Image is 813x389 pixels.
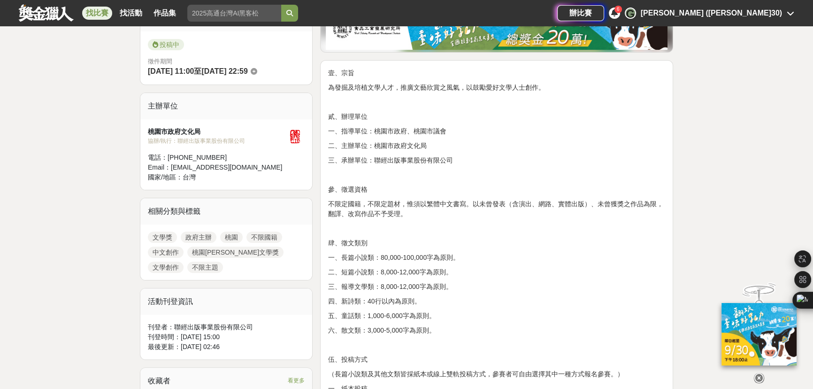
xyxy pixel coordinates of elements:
[148,247,184,258] a: 中文創作
[140,198,312,225] div: 相關分類與標籤
[148,232,177,243] a: 文學獎
[183,173,196,181] span: 台灣
[328,282,665,292] p: 三、報導文學類：8,000-12,000字為原則。
[148,377,170,385] span: 收藏者
[328,141,665,151] p: 二、主辦單位：桃園市政府文化局
[328,83,665,93] p: 為發掘及培植文學人才，推廣文藝欣賞之風氣，以鼓勵愛好文學人士創作。
[328,185,665,194] p: 參、徵選資格
[328,156,665,165] p: 三、承辦單位：聯經出版事業股份有限公司
[328,253,665,263] p: 一、長篇小說類：80,000-100,000字為原則。
[140,93,312,119] div: 主辦單位
[328,112,665,122] p: 貳、辦理單位
[148,137,286,145] div: 協辦/執行： 聯經出版事業股份有限公司
[328,369,665,379] p: （長篇小說類及其他文類皆採紙本或線上雙軌投稿方式，參賽者可自由選擇其中一種方式報名參賽。）
[148,322,305,332] div: 刊登者： 聯經出版事業股份有限公司
[148,173,183,181] span: 國家/地區：
[617,7,620,12] span: 6
[328,199,665,219] p: 不限定國籍，不限定題材，惟須以繁體中文書寫。以未曾發表（含演出、網路、實體出版）、未曾獲獎之作品為限，翻譯、改寫作品不予受理。
[148,262,184,273] a: 文學創作
[328,68,665,78] p: 壹、宗旨
[187,262,223,273] a: 不限主題
[328,126,665,136] p: 一、指導單位：桃園市政府、桃園市議會
[328,326,665,335] p: 六、散文類：3,000-5,000字為原則。
[116,7,146,20] a: 找活動
[148,67,194,75] span: [DATE] 11:00
[148,127,286,137] div: 桃園市政府文化局
[201,67,247,75] span: [DATE] 22:59
[187,247,284,258] a: 桃園[PERSON_NAME]文學獎
[187,5,281,22] input: 2025高通台灣AI黑客松
[288,375,305,386] span: 看更多
[194,67,201,75] span: 至
[181,232,216,243] a: 政府主辦
[148,342,305,352] div: 最後更新： [DATE] 02:46
[641,8,782,19] div: [PERSON_NAME] ([PERSON_NAME]30)
[220,232,243,243] a: 桃園
[326,8,667,50] img: b0ef2173-5a9d-47ad-b0e3-de335e335c0a.jpg
[148,153,286,163] div: 電話： [PHONE_NUMBER]
[246,232,282,243] a: 不限國籍
[140,288,312,315] div: 活動刊登資訊
[148,58,172,65] span: 徵件期間
[328,355,665,365] p: 伍、投稿方式
[148,163,286,172] div: Email： [EMAIL_ADDRESS][DOMAIN_NAME]
[148,332,305,342] div: 刊登時間： [DATE] 15:00
[328,267,665,277] p: 二、短篇小說類：8,000-12,000字為原則。
[625,8,636,19] div: G
[328,296,665,306] p: 四、新詩類：40行以內為原則。
[148,39,184,50] span: 投稿中
[557,5,604,21] a: 辦比賽
[328,311,665,321] p: 五、童話類：1,000-6,000字為原則。
[150,7,180,20] a: 作品集
[82,7,112,20] a: 找比賽
[721,303,797,366] img: ff197300-f8ee-455f-a0ae-06a3645bc375.jpg
[328,238,665,248] p: 肆、徵文類別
